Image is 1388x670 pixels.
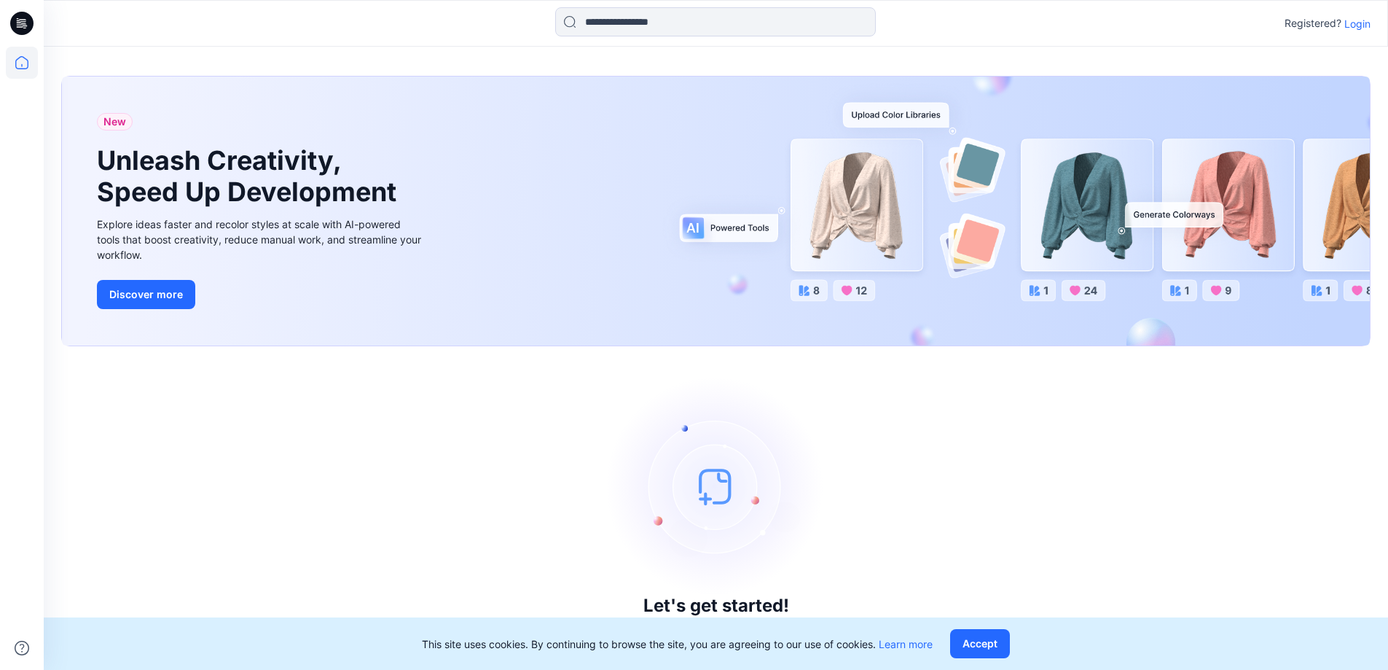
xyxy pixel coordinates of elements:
a: Discover more [97,280,425,309]
img: empty-state-image.svg [607,377,826,596]
button: Discover more [97,280,195,309]
span: New [103,113,126,131]
p: Registered? [1285,15,1341,32]
h1: Unleash Creativity, Speed Up Development [97,145,403,208]
h3: Let's get started! [643,596,789,616]
p: This site uses cookies. By continuing to browse the site, you are agreeing to our use of cookies. [422,636,933,652]
a: Learn more [879,638,933,650]
p: Login [1344,16,1371,31]
button: Accept [950,629,1010,658]
div: Explore ideas faster and recolor styles at scale with AI-powered tools that boost creativity, red... [97,217,425,262]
